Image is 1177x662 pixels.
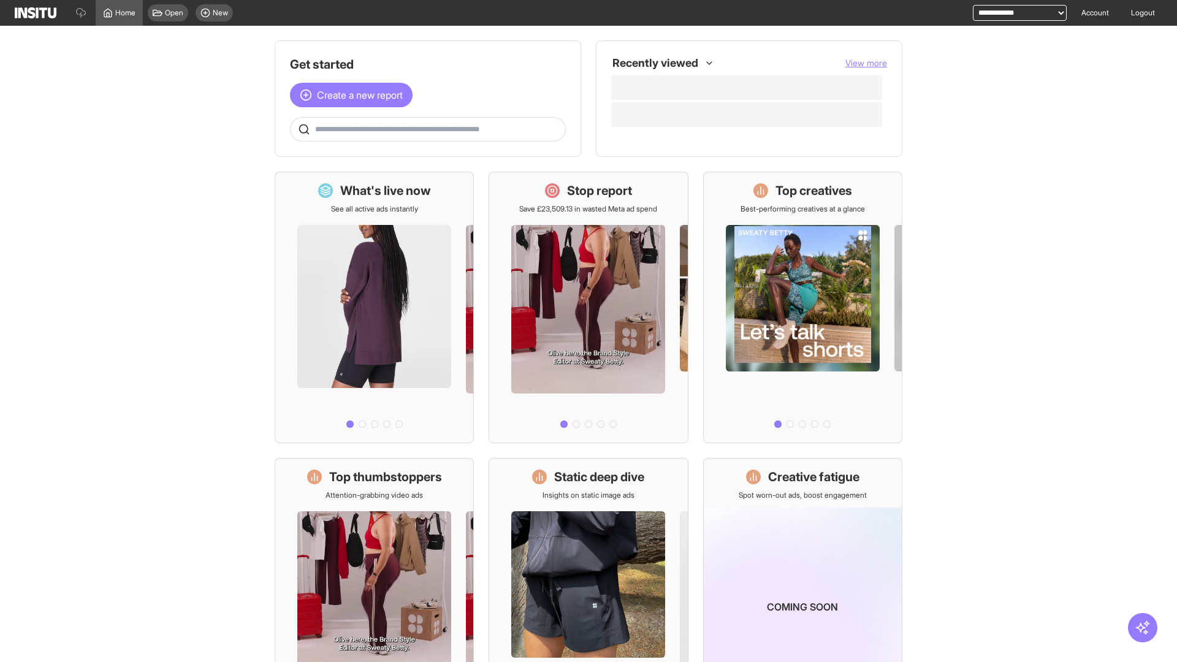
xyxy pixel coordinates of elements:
[775,182,852,199] h1: Top creatives
[115,8,135,18] span: Home
[326,490,423,500] p: Attention-grabbing video ads
[340,182,431,199] h1: What's live now
[331,204,418,214] p: See all active ads instantly
[703,172,902,443] a: Top creativesBest-performing creatives at a glance
[489,172,688,443] a: Stop reportSave £23,509.13 in wasted Meta ad spend
[543,490,634,500] p: Insights on static image ads
[845,57,887,69] button: View more
[290,83,413,107] button: Create a new report
[519,204,657,214] p: Save £23,509.13 in wasted Meta ad spend
[329,468,442,485] h1: Top thumbstoppers
[290,56,566,73] h1: Get started
[15,7,56,18] img: Logo
[845,58,887,68] span: View more
[213,8,228,18] span: New
[567,182,632,199] h1: Stop report
[165,8,183,18] span: Open
[275,172,474,443] a: What's live nowSee all active ads instantly
[741,204,865,214] p: Best-performing creatives at a glance
[554,468,644,485] h1: Static deep dive
[317,88,403,102] span: Create a new report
